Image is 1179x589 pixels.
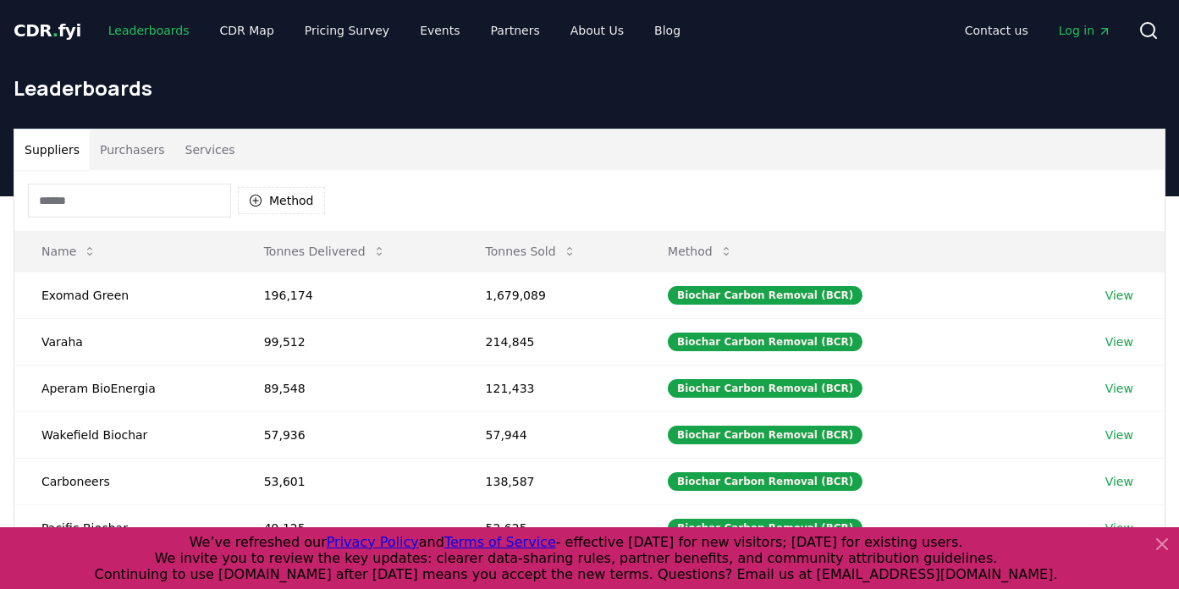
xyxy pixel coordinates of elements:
[238,187,325,214] button: Method
[472,234,590,268] button: Tonnes Sold
[14,20,81,41] span: CDR fyi
[95,15,203,46] a: Leaderboards
[1105,287,1133,304] a: View
[951,15,1042,46] a: Contact us
[406,15,473,46] a: Events
[668,286,862,305] div: Biochar Carbon Removal (BCR)
[477,15,554,46] a: Partners
[14,272,237,318] td: Exomad Green
[1105,520,1133,537] a: View
[14,504,237,551] td: Pacific Biochar
[14,318,237,365] td: Varaha
[459,318,642,365] td: 214,845
[459,458,642,504] td: 138,587
[14,74,1165,102] h1: Leaderboards
[641,15,694,46] a: Blog
[1105,380,1133,397] a: View
[654,234,747,268] button: Method
[459,411,642,458] td: 57,944
[291,15,403,46] a: Pricing Survey
[1105,473,1133,490] a: View
[14,411,237,458] td: Wakefield Biochar
[237,504,459,551] td: 49,125
[90,129,175,170] button: Purchasers
[1045,15,1125,46] a: Log in
[237,365,459,411] td: 89,548
[951,15,1125,46] nav: Main
[237,318,459,365] td: 99,512
[14,129,90,170] button: Suppliers
[557,15,637,46] a: About Us
[237,272,459,318] td: 196,174
[668,426,862,444] div: Biochar Carbon Removal (BCR)
[251,234,399,268] button: Tonnes Delivered
[668,519,862,537] div: Biochar Carbon Removal (BCR)
[1105,427,1133,443] a: View
[14,19,81,42] a: CDR.fyi
[459,504,642,551] td: 52,625
[95,15,694,46] nav: Main
[1105,333,1133,350] a: View
[14,458,237,504] td: Carboneers
[459,272,642,318] td: 1,679,089
[1059,22,1111,39] span: Log in
[28,234,110,268] button: Name
[52,20,58,41] span: .
[14,365,237,411] td: Aperam BioEnergia
[668,379,862,398] div: Biochar Carbon Removal (BCR)
[237,458,459,504] td: 53,601
[175,129,245,170] button: Services
[237,411,459,458] td: 57,936
[668,472,862,491] div: Biochar Carbon Removal (BCR)
[207,15,288,46] a: CDR Map
[459,365,642,411] td: 121,433
[668,333,862,351] div: Biochar Carbon Removal (BCR)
